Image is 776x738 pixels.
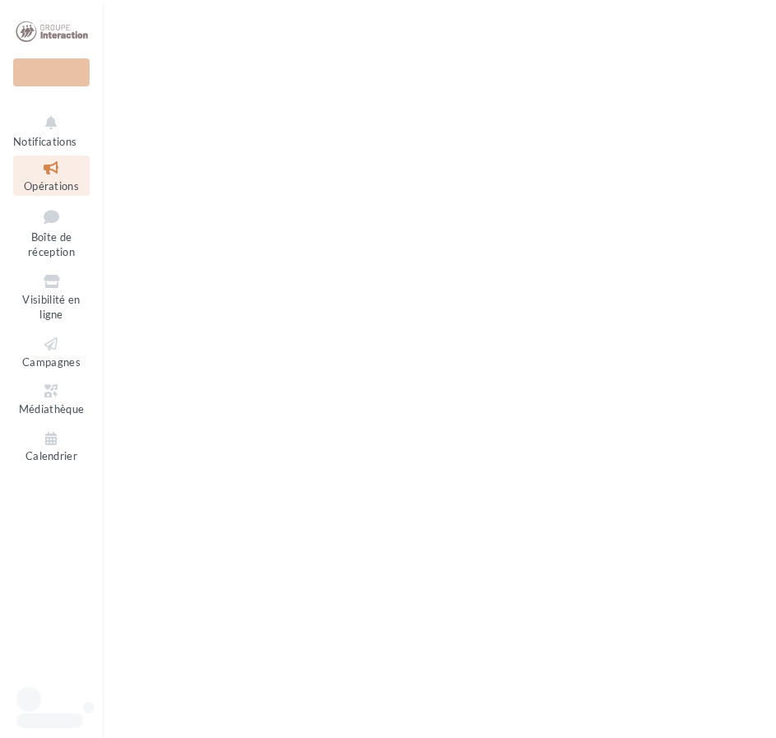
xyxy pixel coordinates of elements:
[13,135,76,148] span: Notifications
[22,293,80,322] span: Visibilité en ligne
[13,155,90,196] a: Opérations
[19,402,85,415] span: Médiathèque
[28,230,75,259] span: Boîte de réception
[13,202,90,262] a: Boîte de réception
[13,426,90,466] a: Calendrier
[13,378,90,419] a: Médiathèque
[13,58,90,86] div: Nouvelle campagne
[13,269,90,325] a: Visibilité en ligne
[22,355,81,369] span: Campagnes
[25,450,77,463] span: Calendrier
[24,179,79,193] span: Opérations
[13,332,90,372] a: Campagnes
